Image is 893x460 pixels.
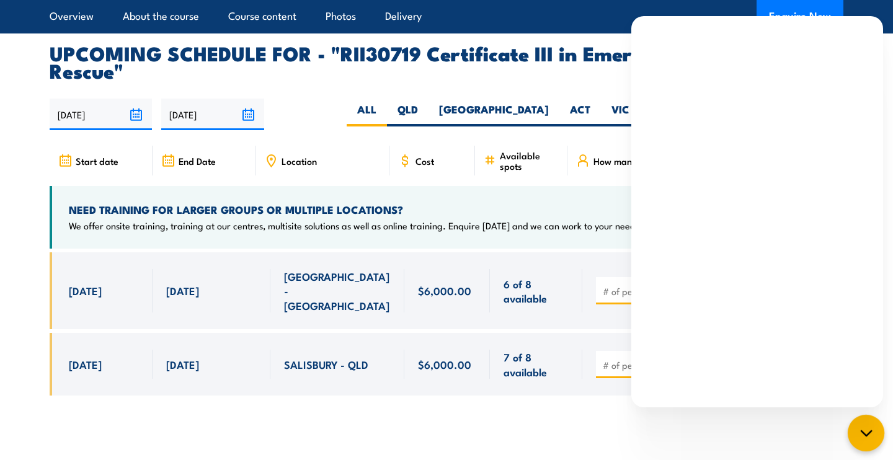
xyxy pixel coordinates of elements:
input: From date [50,99,152,130]
span: [DATE] [166,283,199,298]
label: QLD [387,102,429,126]
span: [GEOGRAPHIC_DATA] - [GEOGRAPHIC_DATA] [284,269,391,312]
span: [DATE] [69,357,102,371]
span: [DATE] [166,357,199,371]
h2: UPCOMING SCHEDULE FOR - "RII30719 Certificate III in Emergency Response and Rescue" [50,44,843,79]
span: Available spots [500,150,559,171]
label: VIC [601,102,640,126]
span: End Date [179,156,216,166]
span: $6,000.00 [418,357,471,371]
button: chat-button [848,415,884,451]
label: ALL [347,102,387,126]
iframe: Chatbot [631,16,883,407]
span: $6,000.00 [418,283,471,298]
span: Location [282,156,317,166]
label: [GEOGRAPHIC_DATA] [429,102,559,126]
h4: NEED TRAINING FOR LARGER GROUPS OR MULTIPLE LOCATIONS? [69,203,642,216]
input: # of people [603,359,665,371]
input: # of people [603,285,665,298]
input: To date [161,99,264,130]
span: 7 of 8 available [504,350,569,379]
span: Cost [415,156,434,166]
span: Start date [76,156,118,166]
span: [DATE] [69,283,102,298]
p: We offer onsite training, training at our centres, multisite solutions as well as online training... [69,219,642,232]
span: SALISBURY - QLD [284,357,368,371]
span: 6 of 8 available [504,276,569,306]
label: ACT [559,102,601,126]
span: How many people? [593,156,673,166]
